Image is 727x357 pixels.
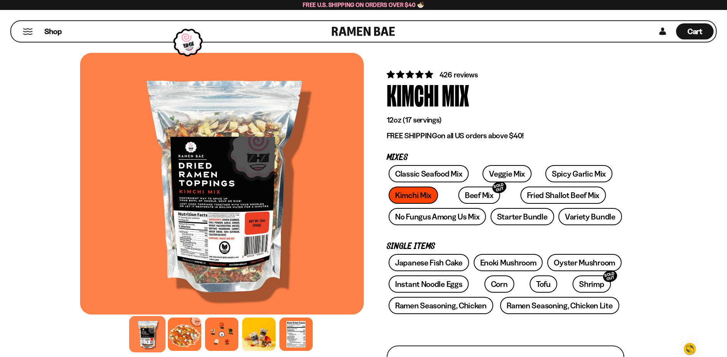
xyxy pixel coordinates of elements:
a: Ramen Seasoning, Chicken [389,297,493,314]
p: Single Items [387,243,624,250]
p: 12oz (17 servings) [387,115,624,125]
a: Tofu [530,275,557,293]
a: Veggie Mix [482,165,532,182]
a: No Fungus Among Us Mix [389,208,486,225]
div: SOLD OUT [491,180,508,195]
a: Beef MixSOLD OUT [458,187,500,204]
a: Enoki Mushroom [474,254,543,271]
span: 4.76 stars [387,70,435,79]
strong: FREE SHIPPING [387,131,437,140]
span: Cart [688,27,702,36]
button: Mobile Menu Trigger [23,28,33,35]
div: SOLD OUT [602,269,619,284]
p: on all US orders above $40! [387,131,624,141]
a: Variety Bundle [558,208,622,225]
a: Classic Seafood Mix [389,165,469,182]
a: Instant Noodle Eggs [389,275,469,293]
div: Kimchi [387,80,439,109]
a: ShrimpSOLD OUT [573,275,610,293]
span: Free U.S. Shipping on Orders over $40 🍜 [303,1,424,8]
span: 426 reviews [440,70,478,79]
a: Oyster Mushroom [547,254,622,271]
a: Cart [676,21,714,42]
a: Starter Bundle [491,208,554,225]
div: Mix [442,80,469,109]
p: Mixes [387,154,624,161]
a: Japanese Fish Cake [389,254,469,271]
a: Ramen Seasoning, Chicken Lite [500,297,619,314]
span: Shop [44,26,62,37]
a: Corn [484,275,514,293]
a: Shop [44,23,62,39]
a: Fried Shallot Beef Mix [520,187,606,204]
a: Spicy Garlic Mix [545,165,612,182]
